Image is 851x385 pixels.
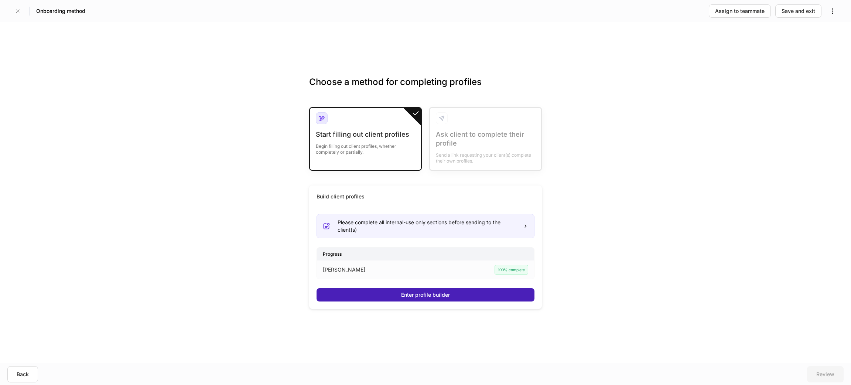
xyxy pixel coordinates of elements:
div: Please complete all internal-use only sections before sending to the client(s) [338,219,517,234]
p: [PERSON_NAME] [323,266,365,273]
div: Start filling out client profiles [316,130,415,139]
div: Begin filling out client profiles, whether completely or partially. [316,139,415,155]
button: Back [7,366,38,382]
button: Assign to teammate [709,4,771,18]
div: Progress [317,248,534,260]
button: Review [807,366,844,382]
div: Review [816,371,834,378]
div: Build client profiles [317,193,365,200]
button: Enter profile builder [317,288,534,301]
div: Save and exit [782,7,815,15]
div: Assign to teammate [715,7,765,15]
div: Enter profile builder [401,291,450,299]
div: Back [17,371,29,378]
h3: Choose a method for completing profiles [309,76,542,100]
h5: Onboarding method [36,7,85,15]
button: Save and exit [775,4,821,18]
div: 100% complete [495,265,528,275]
